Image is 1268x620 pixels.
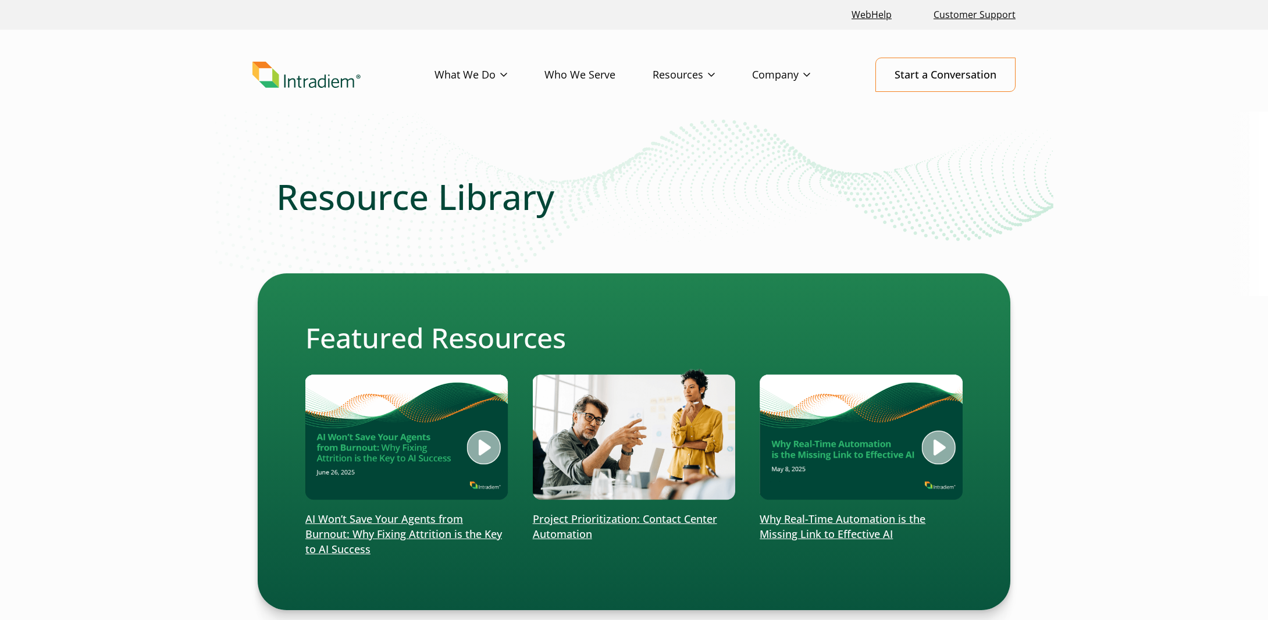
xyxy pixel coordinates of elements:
a: AI Won’t Save Your Agents from Burnout: Why Fixing Attrition is the Key to AI Success [305,369,508,557]
a: Start a Conversation [875,58,1016,92]
a: What We Do [434,58,544,92]
h1: Resource Library [276,176,992,218]
a: Link opens in a new window [847,2,896,27]
a: Why Real-Time Automation is the Missing Link to Effective AI [760,369,963,542]
a: Resources [653,58,752,92]
p: Project Prioritization: Contact Center Automation [533,512,736,542]
a: Company [752,58,847,92]
p: Why Real-Time Automation is the Missing Link to Effective AI [760,512,963,542]
h2: Featured Resources [305,321,963,355]
a: Project Prioritization: Contact Center Automation [533,369,736,542]
p: AI Won’t Save Your Agents from Burnout: Why Fixing Attrition is the Key to AI Success [305,512,508,557]
a: Customer Support [929,2,1020,27]
a: Link to homepage of Intradiem [252,62,434,88]
a: Who We Serve [544,58,653,92]
img: Intradiem [252,62,361,88]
